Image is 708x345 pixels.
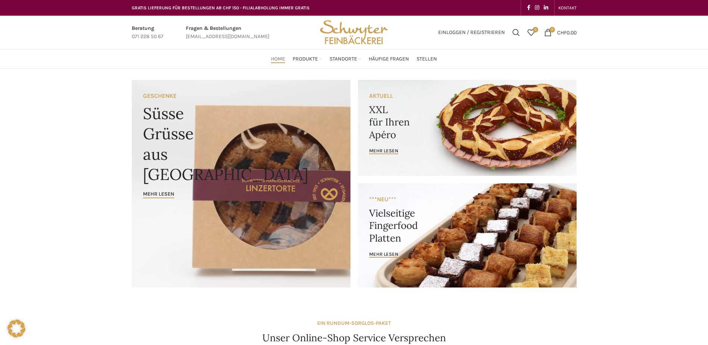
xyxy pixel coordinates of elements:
[540,25,580,40] a: 0 CHF0.00
[271,52,285,66] a: Home
[330,52,361,66] a: Standorte
[293,56,318,63] span: Produkte
[509,25,524,40] a: Suchen
[524,25,539,40] a: 0
[525,3,533,13] a: Facebook social link
[330,56,357,63] span: Standorte
[186,24,269,41] a: Infobox link
[417,52,437,66] a: Stellen
[271,56,285,63] span: Home
[358,183,577,287] a: Banner link
[358,80,577,176] a: Banner link
[317,320,391,326] strong: EIN RUNDUM-SORGLOS-PAKET
[317,29,390,35] a: Site logo
[533,3,542,13] a: Instagram social link
[369,56,409,63] span: Häufige Fragen
[438,30,505,35] span: Einloggen / Registrieren
[558,0,577,15] a: KONTAKT
[542,3,551,13] a: Linkedin social link
[549,27,555,32] span: 0
[317,16,390,49] img: Bäckerei Schwyter
[524,25,539,40] div: Meine Wunschliste
[434,25,509,40] a: Einloggen / Registrieren
[417,56,437,63] span: Stellen
[262,331,446,345] h4: Unser Online-Shop Service Versprechen
[555,0,580,15] div: Secondary navigation
[132,5,310,10] span: GRATIS LIEFERUNG FÜR BESTELLUNGEN AB CHF 150 - FILIALABHOLUNG IMMER GRATIS
[533,27,538,32] span: 0
[558,5,577,10] span: KONTAKT
[293,52,322,66] a: Produkte
[132,24,163,41] a: Infobox link
[557,29,567,35] span: CHF
[132,80,350,287] a: Banner link
[369,52,409,66] a: Häufige Fragen
[557,29,577,35] bdi: 0.00
[128,52,580,66] div: Main navigation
